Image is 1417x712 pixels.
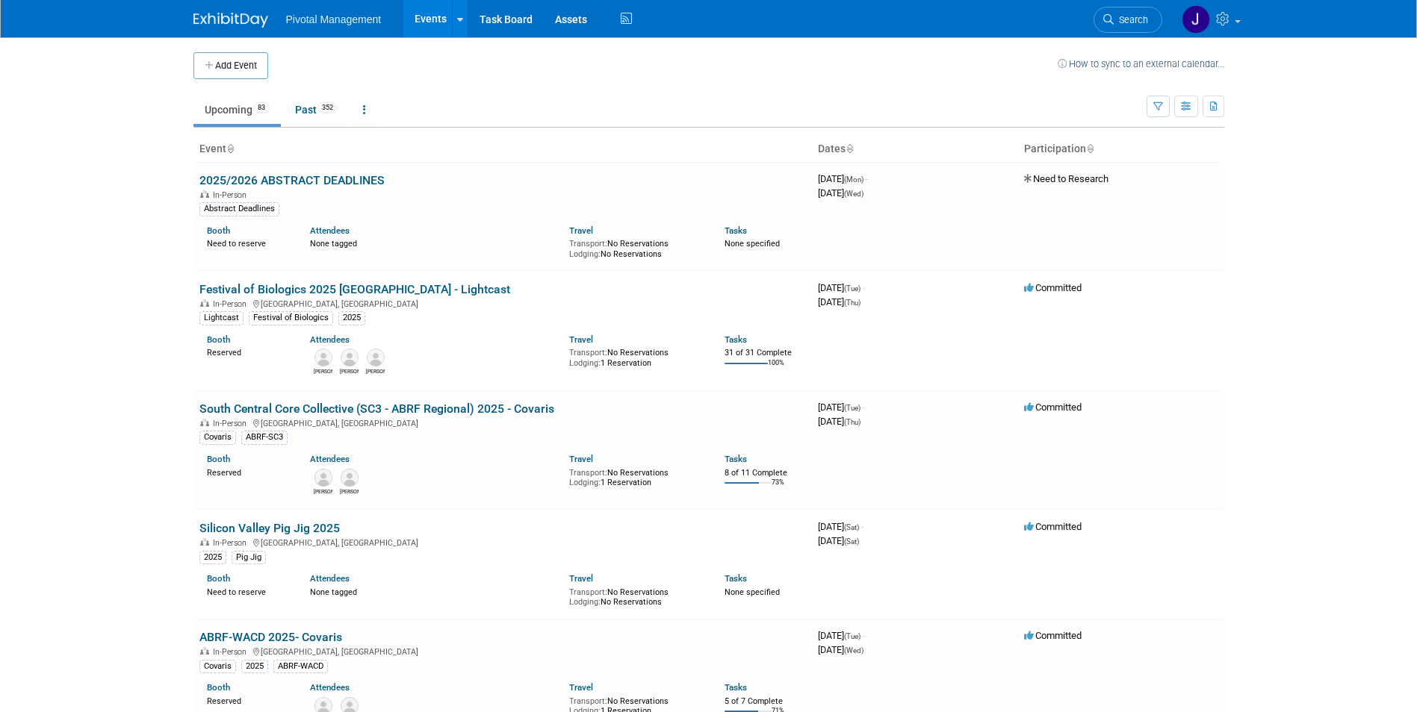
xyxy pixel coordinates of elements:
[341,349,359,366] img: Carrie Maynard
[861,521,863,532] span: -
[314,487,332,496] div: Rob Brown
[310,584,558,598] div: None tagged
[1182,5,1210,34] img: Jessica Gatton
[569,345,702,368] div: No Reservations 1 Reservation
[1024,630,1082,641] span: Committed
[241,431,288,444] div: ABRF-SC3
[818,535,859,546] span: [DATE]
[193,96,281,124] a: Upcoming83
[249,311,333,325] div: Festival of Biologics
[569,682,593,693] a: Travel
[818,630,865,641] span: [DATE]
[725,225,747,236] a: Tasks
[569,478,601,487] span: Lodging:
[818,282,865,293] span: [DATE]
[200,190,209,198] img: In-Person Event
[569,597,601,607] span: Lodging:
[863,282,865,293] span: -
[284,96,349,124] a: Past352
[367,349,385,366] img: Megan Gottlieb
[193,13,268,28] img: ExhibitDay
[818,644,863,655] span: [DATE]
[207,225,230,236] a: Booth
[818,416,861,427] span: [DATE]
[207,454,230,464] a: Booth
[193,52,268,79] button: Add Event
[232,551,266,564] div: Pig Jig
[844,418,861,426] span: (Thu)
[200,299,209,307] img: In-Person Event
[199,536,806,548] div: [GEOGRAPHIC_DATA], [GEOGRAPHIC_DATA]
[207,682,230,693] a: Booth
[569,587,607,597] span: Transport:
[725,682,747,693] a: Tasks
[314,366,332,375] div: Scott Brouilette
[241,660,268,673] div: 2025
[207,584,288,598] div: Need to reserve
[199,551,226,564] div: 2025
[1024,173,1109,184] span: Need to Research
[199,202,279,216] div: Abstract Deadlines
[846,143,853,154] a: Sort by Start Date
[340,487,359,496] div: Tom O'Hare
[569,225,593,236] a: Travel
[317,102,338,113] span: 352
[844,523,859,531] span: (Sat)
[200,419,209,426] img: In-Person Event
[818,402,865,413] span: [DATE]
[569,348,607,357] span: Transport:
[844,632,861,640] span: (Tue)
[1018,137,1224,162] th: Participation
[725,239,780,249] span: None specified
[569,454,593,464] a: Travel
[207,345,288,358] div: Reserved
[1086,143,1094,154] a: Sort by Participation Type
[200,647,209,655] img: In-Person Event
[725,454,747,464] a: Tasks
[207,465,288,478] div: Reserved
[226,143,234,154] a: Sort by Event Name
[818,187,863,199] span: [DATE]
[844,175,863,184] span: (Mon)
[818,521,863,532] span: [DATE]
[725,468,806,478] div: 8 of 11 Complete
[199,660,236,673] div: Covaris
[1114,14,1148,25] span: Search
[725,587,780,597] span: None specified
[768,359,784,379] td: 100%
[866,173,868,184] span: -
[340,366,359,375] div: Carrie Maynard
[314,349,332,366] img: Scott Brouilette
[199,402,554,416] a: South Central Core Collective (SC3 - ABRF Regional) 2025 - Covaris
[569,334,593,345] a: Travel
[844,404,861,412] span: (Tue)
[341,469,359,487] img: Tom O'Hare
[310,236,558,249] div: None tagged
[725,696,806,707] div: 5 of 7 Complete
[1058,58,1224,69] a: How to sync to an external calendar...
[569,468,607,478] span: Transport:
[199,431,236,444] div: Covaris
[314,469,332,487] img: Rob Brown
[1024,521,1082,532] span: Committed
[207,236,288,249] div: Need to reserve
[199,282,510,296] a: Festival of Biologics 2025 [GEOGRAPHIC_DATA] - Lightcast
[725,573,747,584] a: Tasks
[1094,7,1162,33] a: Search
[310,225,350,236] a: Attendees
[725,348,806,358] div: 31 of 31 Complete
[207,334,230,345] a: Booth
[844,646,863,655] span: (Wed)
[213,190,251,200] span: In-Person
[310,454,350,464] a: Attendees
[818,173,868,184] span: [DATE]
[725,334,747,345] a: Tasks
[213,538,251,548] span: In-Person
[772,478,784,499] td: 73%
[863,402,865,413] span: -
[569,465,702,488] div: No Reservations 1 Reservation
[199,630,342,644] a: ABRF-WACD 2025- Covaris
[338,311,365,325] div: 2025
[844,537,859,546] span: (Sat)
[200,538,209,546] img: In-Person Event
